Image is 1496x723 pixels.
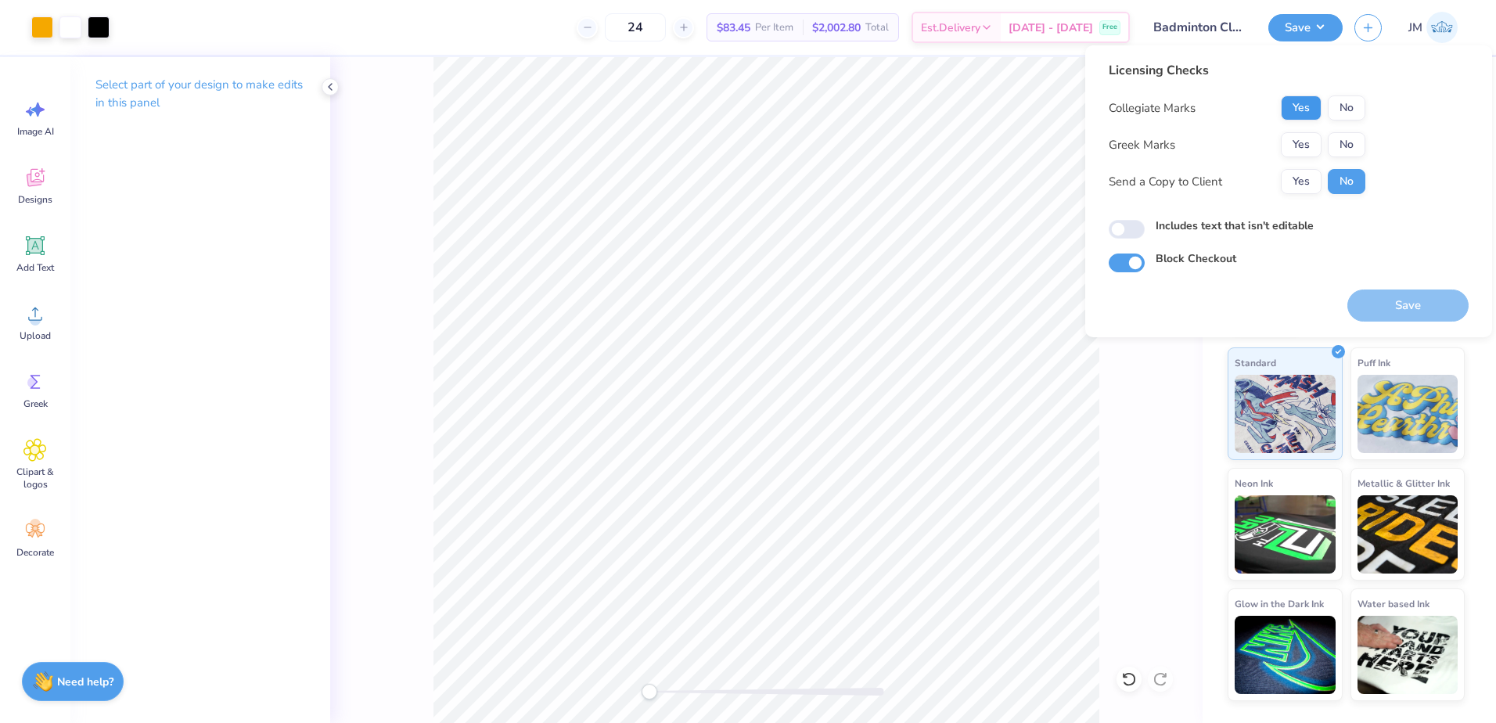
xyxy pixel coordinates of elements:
div: Greek Marks [1109,136,1175,154]
span: $2,002.80 [812,20,861,36]
span: [DATE] - [DATE] [1009,20,1093,36]
img: Neon Ink [1235,495,1336,574]
button: Yes [1281,95,1322,120]
span: Greek [23,397,48,410]
span: Standard [1235,354,1276,371]
span: Est. Delivery [921,20,980,36]
span: Per Item [755,20,793,36]
button: Save [1268,14,1343,41]
span: Upload [20,329,51,342]
span: Decorate [16,546,54,559]
span: Metallic & Glitter Ink [1358,475,1450,491]
span: JM [1408,19,1422,37]
p: Select part of your design to make edits in this panel [95,76,305,112]
span: Free [1102,22,1117,33]
button: No [1328,132,1365,157]
img: Glow in the Dark Ink [1235,616,1336,694]
span: Puff Ink [1358,354,1390,371]
span: Image AI [17,125,54,138]
img: Water based Ink [1358,616,1458,694]
button: Yes [1281,169,1322,194]
span: Designs [18,193,52,206]
span: Add Text [16,261,54,274]
span: Water based Ink [1358,595,1429,612]
div: Licensing Checks [1109,61,1365,80]
span: $83.45 [717,20,750,36]
label: Block Checkout [1156,250,1236,267]
strong: Need help? [57,674,113,689]
span: Neon Ink [1235,475,1273,491]
span: Glow in the Dark Ink [1235,595,1324,612]
div: Accessibility label [642,684,657,700]
label: Includes text that isn't editable [1156,218,1314,234]
img: Puff Ink [1358,375,1458,453]
img: Joshua Malaki [1426,12,1458,43]
button: No [1328,169,1365,194]
button: Yes [1281,132,1322,157]
button: No [1328,95,1365,120]
div: Collegiate Marks [1109,99,1196,117]
input: Untitled Design [1142,12,1257,43]
img: Standard [1235,375,1336,453]
span: Clipart & logos [9,466,61,491]
span: Total [865,20,889,36]
input: – – [605,13,666,41]
div: Send a Copy to Client [1109,173,1222,191]
a: JM [1401,12,1465,43]
img: Metallic & Glitter Ink [1358,495,1458,574]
